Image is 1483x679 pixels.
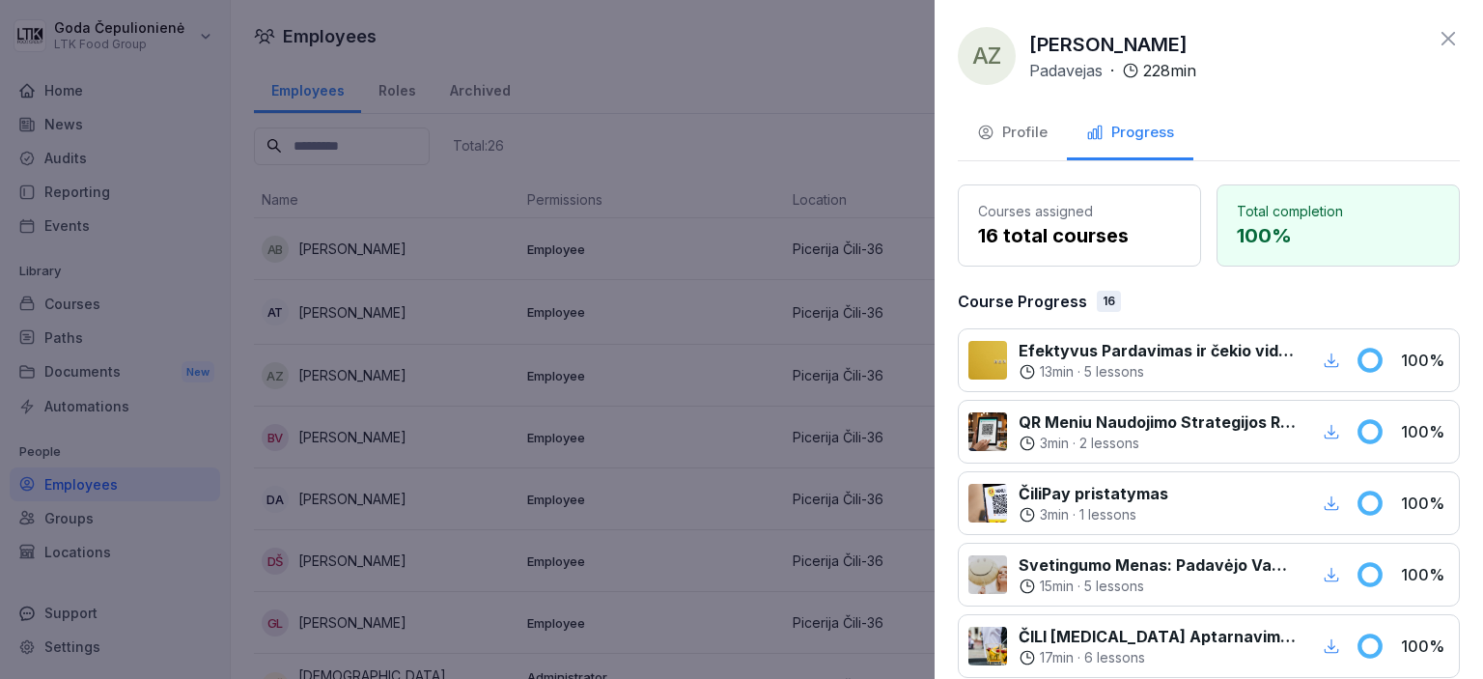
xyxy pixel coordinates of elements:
div: Progress [1086,122,1174,144]
p: 2 lessons [1079,434,1139,453]
div: 16 [1097,291,1121,312]
div: · [1019,362,1296,382]
p: Efektyvus Pardavimas ir čekio vidurkis [1019,339,1296,362]
p: 100 % [1401,349,1449,372]
p: QR Meniu Naudojimo Strategijos Restoranuose [1019,410,1296,434]
p: 100 % [1401,635,1449,658]
p: 3 min [1040,505,1069,524]
p: ČiliPay pristatymas [1019,482,1168,505]
p: 5 lessons [1084,577,1144,596]
p: Total completion [1237,201,1440,221]
div: · [1019,434,1296,453]
p: 13 min [1040,362,1074,382]
div: · [1019,577,1296,596]
p: 100 % [1237,221,1440,250]
p: [PERSON_NAME] [1029,30,1188,59]
div: Profile [977,122,1048,144]
div: · [1019,648,1296,667]
p: 100 % [1401,492,1449,515]
p: 16 total courses [978,221,1181,250]
p: Padavejas [1029,59,1103,82]
div: · [1019,505,1168,524]
button: Profile [958,108,1067,160]
button: Progress [1067,108,1193,160]
div: · [1029,59,1196,82]
p: Svetingumo Menas: Padavėjo Vadovas [1019,553,1296,577]
p: 100 % [1401,420,1449,443]
p: Courses assigned [978,201,1181,221]
p: 1 lessons [1079,505,1136,524]
p: 6 lessons [1084,648,1145,667]
p: Course Progress [958,290,1087,313]
p: 17 min [1040,648,1074,667]
p: 15 min [1040,577,1074,596]
p: ČILI [MEDICAL_DATA] Aptarnavimo Standartai [1019,625,1296,648]
div: AZ [958,27,1016,85]
p: 5 lessons [1084,362,1144,382]
p: 100 % [1401,563,1449,586]
p: 3 min [1040,434,1069,453]
p: 228 min [1143,59,1196,82]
